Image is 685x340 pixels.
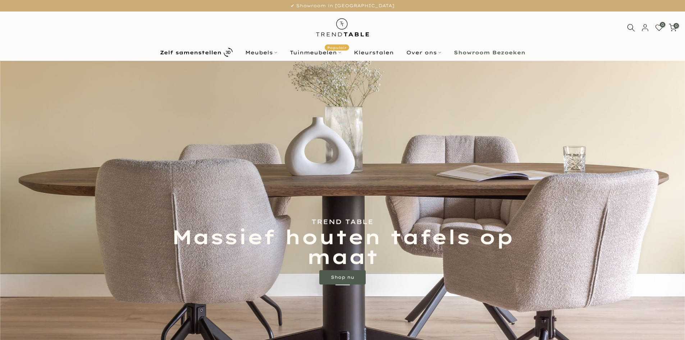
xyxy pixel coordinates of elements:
span: 0 [660,22,665,27]
a: Meubels [239,48,283,57]
a: Over ons [400,48,447,57]
a: Kleurstalen [347,48,400,57]
a: 0 [669,24,677,32]
a: Zelf samenstellen [154,46,239,59]
span: Populair [325,44,349,50]
span: 0 [673,23,679,28]
a: 0 [655,24,663,32]
p: ✔ Showroom in [GEOGRAPHIC_DATA] [9,2,676,10]
b: Zelf samenstellen [160,50,222,55]
a: Showroom Bezoeken [447,48,531,57]
b: Showroom Bezoeken [454,50,525,55]
a: TuinmeubelenPopulair [283,48,347,57]
img: trend-table [311,12,374,44]
a: Shop nu [319,270,366,285]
